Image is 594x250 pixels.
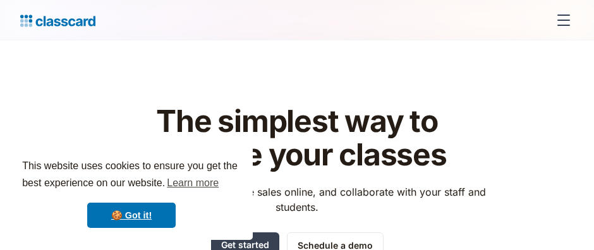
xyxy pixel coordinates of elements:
div: cookieconsent [10,146,253,240]
p: Manage class schedules, drive sales online, and collaborate with your staff and students. [97,184,498,215]
a: dismiss cookie message [87,203,176,228]
span: This website uses cookies to ensure you get the best experience on our website. [22,158,241,193]
a: home [20,11,95,29]
h1: The simplest way to manage your classes [97,105,498,172]
a: learn more about cookies [165,174,221,193]
div: menu [549,5,574,35]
